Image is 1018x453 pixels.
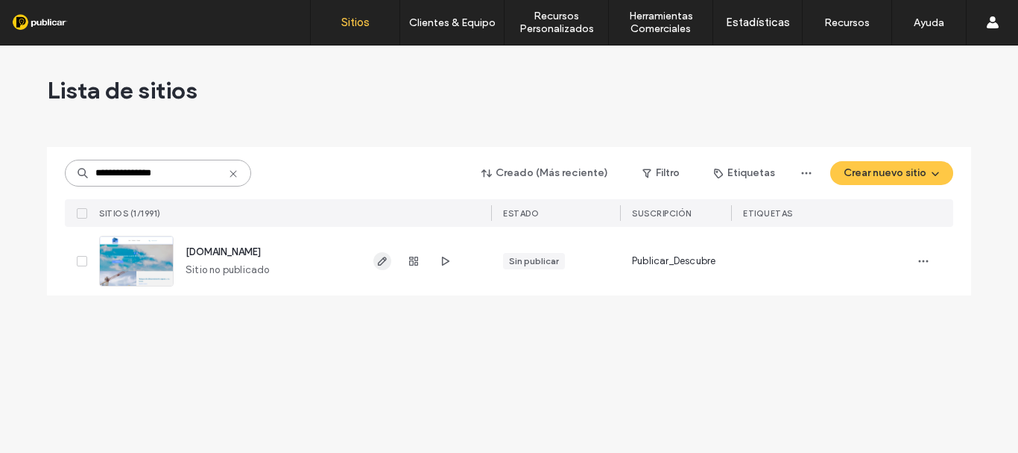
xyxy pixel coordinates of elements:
span: Ayuda [32,10,73,24]
button: Crear nuevo sitio [830,161,953,185]
label: Recursos [824,16,870,29]
span: ETIQUETAS [743,208,793,219]
label: Clientes & Equipo [409,16,496,29]
label: Recursos Personalizados [505,10,608,35]
span: Lista de sitios [47,75,197,105]
span: ESTADO [503,208,539,219]
span: Sitio no publicado [186,263,270,278]
label: Sitios [341,16,370,29]
label: Ayuda [914,16,944,29]
span: Suscripción [632,208,692,219]
label: Herramientas Comerciales [609,10,712,35]
span: API [749,254,763,268]
label: Estadísticas [726,16,790,29]
button: Filtro [627,161,695,185]
button: Etiquetas [701,161,788,185]
span: SITIOS (1/1991) [99,208,161,219]
a: [DOMAIN_NAME] [186,246,261,257]
div: Sin publicar [509,254,559,268]
button: Creado (Más reciente) [469,161,622,185]
span: Publicar_Descubre [632,254,715,269]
